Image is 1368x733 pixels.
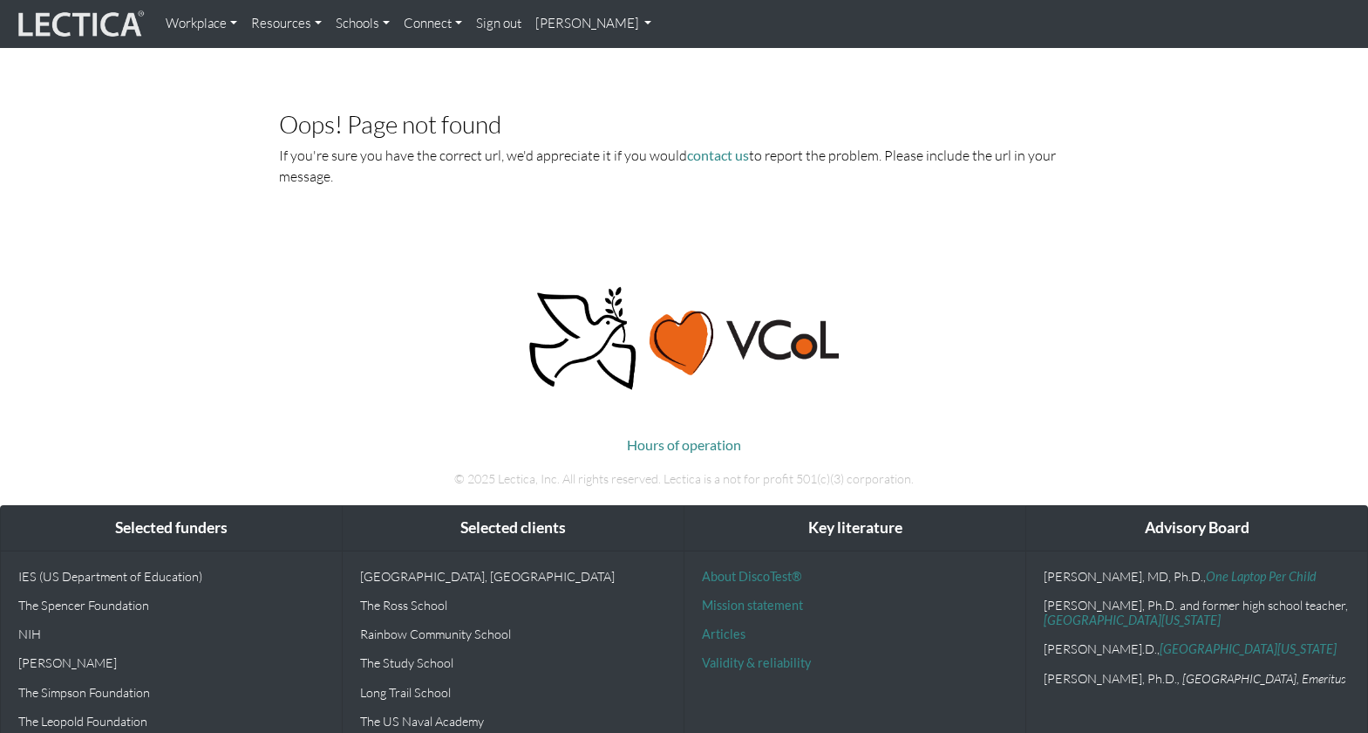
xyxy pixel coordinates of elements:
div: Selected clients [343,506,684,551]
p: [GEOGRAPHIC_DATA], [GEOGRAPHIC_DATA] [360,569,666,584]
p: IES (US Department of Education) [18,569,324,584]
p: The US Naval Academy [360,714,666,729]
a: Sign out [469,7,528,41]
img: Peace, love, VCoL [524,284,843,393]
p: [PERSON_NAME], Ph.D. and former high school teacher, [1044,598,1350,628]
p: If you're sure you have the correct url, we'd appreciate it if you would to report the problem. P... [279,145,1090,187]
div: Key literature [684,506,1025,551]
a: Articles [702,627,745,641]
div: Advisory Board [1026,506,1367,551]
img: lecticalive [14,8,145,41]
p: NIH [18,627,324,641]
a: Mission statement [702,598,803,613]
p: The Study School [360,655,666,670]
a: [PERSON_NAME] [528,7,659,41]
p: The Leopold Foundation [18,714,324,729]
p: © 2025 Lectica, Inc. All rights reserved. Lectica is a not for profit 501(c)(3) corporation. [201,469,1168,489]
p: Long Trail School [360,685,666,700]
a: Connect [397,7,469,41]
p: Rainbow Community School [360,627,666,641]
p: [PERSON_NAME], Ph.D. [1044,671,1350,686]
p: The Ross School [360,598,666,613]
div: Selected funders [1,506,342,551]
a: [GEOGRAPHIC_DATA][US_STATE] [1160,641,1337,656]
p: [PERSON_NAME], MD, Ph.D., [1044,569,1350,584]
a: contact us [687,147,749,163]
a: Schools [329,7,397,41]
p: The Spencer Foundation [18,598,324,613]
a: About DiscoTest® [702,569,801,584]
p: [PERSON_NAME].D., [1044,641,1350,656]
h3: Oops! Page not found [279,111,1090,138]
p: [PERSON_NAME] [18,655,324,670]
p: The Simpson Foundation [18,685,324,700]
a: Validity & reliability [702,655,811,670]
a: [GEOGRAPHIC_DATA][US_STATE] [1044,613,1221,627]
a: Resources [244,7,329,41]
em: , [GEOGRAPHIC_DATA], Emeritus [1177,671,1346,686]
a: One Laptop Per Child [1206,569,1317,584]
a: Workplace [159,7,244,41]
a: Hours of operation [627,436,741,453]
